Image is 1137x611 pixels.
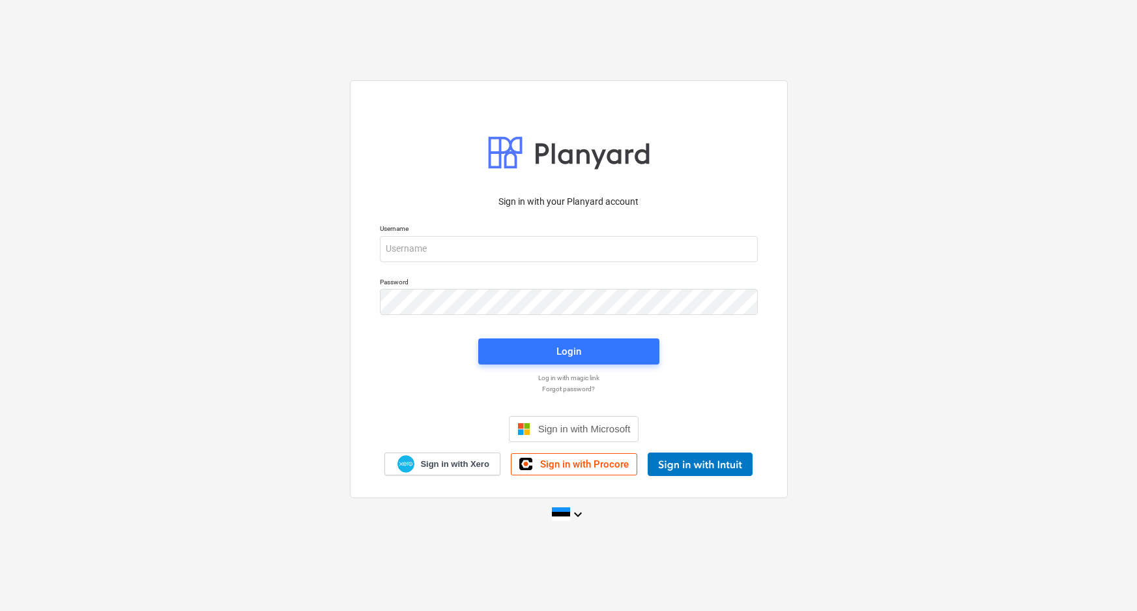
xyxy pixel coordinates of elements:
[517,423,530,436] img: Microsoft logo
[380,224,758,235] p: Username
[420,458,489,470] span: Sign in with Xero
[397,455,414,473] img: Xero logo
[570,507,586,522] i: keyboard_arrow_down
[511,453,637,475] a: Sign in with Procore
[380,236,758,262] input: Username
[538,423,631,434] span: Sign in with Microsoft
[540,458,629,470] span: Sign in with Procore
[373,385,764,393] a: Forgot password?
[373,374,764,382] a: Log in with magic link
[478,338,659,365] button: Login
[380,195,758,209] p: Sign in with your Planyard account
[384,453,500,475] a: Sign in with Xero
[556,343,581,360] div: Login
[380,278,758,289] p: Password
